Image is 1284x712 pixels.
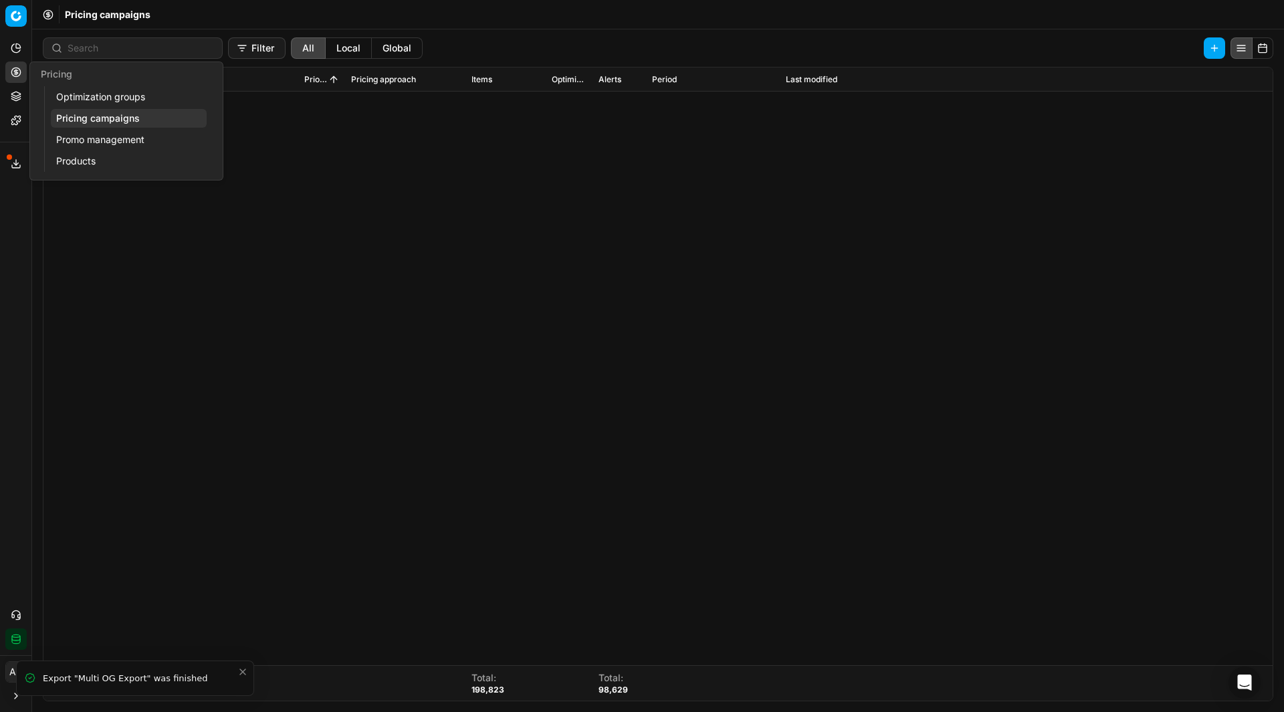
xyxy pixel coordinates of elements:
[65,8,150,21] nav: breadcrumb
[372,37,423,59] button: global
[471,685,504,695] div: 198,823
[235,664,251,680] button: Close toast
[552,74,588,85] span: Optimization groups
[1228,667,1261,699] div: Open Intercom Messenger
[351,74,416,85] span: Pricing approach
[599,74,621,85] span: Alerts
[6,662,26,682] span: АП
[51,88,207,106] a: Optimization groups
[51,109,207,128] a: Pricing campaigns
[228,37,286,59] button: Filter
[786,74,837,85] span: Last modified
[471,74,492,85] span: Items
[51,152,207,170] a: Products
[599,685,628,695] div: 98,629
[471,671,504,685] div: Total :
[291,37,326,59] button: all
[68,41,214,55] input: Search
[652,74,677,85] span: Period
[51,130,207,149] a: Promo management
[599,671,628,685] div: Total :
[65,8,150,21] span: Pricing campaigns
[327,73,340,86] button: Sorted by Priority ascending
[41,68,72,80] span: Pricing
[304,74,327,85] span: Priority
[5,661,27,683] button: АП
[326,37,372,59] button: local
[43,672,237,685] div: Export "Multi OG Export" was finished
